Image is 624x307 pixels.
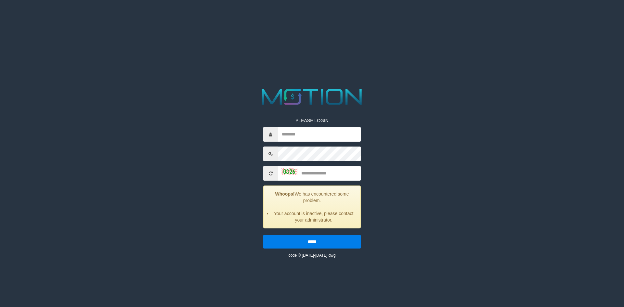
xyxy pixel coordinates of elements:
[275,191,295,197] strong: Whoops!
[263,117,361,124] p: PLEASE LOGIN
[288,253,335,258] small: code © [DATE]-[DATE] dwg
[281,168,297,175] img: captcha
[257,86,367,108] img: MOTION_logo.png
[272,210,356,223] li: Your account is inactive, please contact your administrator.
[263,185,361,228] div: We has encountered some problem.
